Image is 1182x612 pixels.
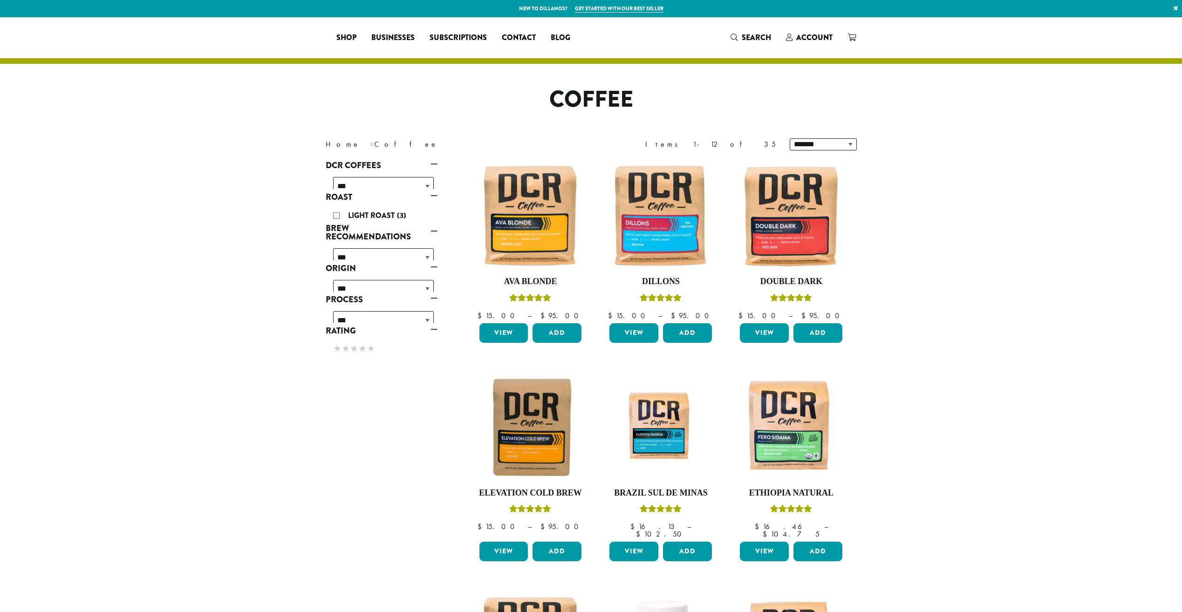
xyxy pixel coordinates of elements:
span: $ [478,522,485,531]
button: Add [533,542,581,561]
span: › [370,136,373,150]
img: Elevation-Cold-Brew-300x300.jpg [477,374,584,481]
a: View [740,323,789,343]
a: DillonsRated 5.00 out of 5 [607,162,714,320]
div: Roast [326,205,437,220]
div: Rated 5.00 out of 5 [509,503,551,517]
span: – [528,311,532,320]
a: View [479,542,528,561]
button: Add [663,542,712,561]
img: Double-Dark-12oz-300x300.jpg [738,162,845,269]
button: Add [663,323,712,343]
span: Blog [551,32,570,44]
h4: Elevation Cold Brew [477,488,584,498]
a: Double DarkRated 4.50 out of 5 [738,162,845,320]
h4: Dillons [607,277,714,287]
a: Brew Recommendations [326,220,437,245]
span: Light Roast [348,210,397,221]
a: Shop [329,30,364,45]
span: $ [671,311,679,320]
bdi: 16.46 [755,522,815,531]
bdi: 95.00 [671,311,713,320]
span: Contact [502,32,536,44]
span: $ [478,311,485,320]
h4: Double Dark [738,277,845,287]
a: View [740,542,789,561]
span: ★ [367,342,375,355]
div: Rating [326,339,437,354]
a: Brazil Sul De MinasRated 5.00 out of 5 [607,374,714,538]
h1: Coffee [319,86,864,113]
a: Roast [326,189,437,205]
span: ★ [333,342,342,355]
span: $ [630,522,638,531]
nav: Breadcrumb [326,139,577,150]
div: Brew Recommendations [326,245,437,260]
bdi: 95.00 [540,311,583,320]
bdi: 15.00 [478,311,519,320]
a: Process [326,292,437,307]
bdi: 95.00 [801,311,844,320]
bdi: 102.50 [636,529,686,539]
div: Rated 5.00 out of 5 [640,503,682,517]
img: Ava-Blonde-12oz-1-300x300.jpg [477,162,584,269]
button: Add [533,323,581,343]
span: Shop [336,32,356,44]
h4: Ava Blonde [477,277,584,287]
a: View [479,323,528,343]
h4: Ethiopia Natural [738,488,845,498]
span: $ [801,311,809,320]
bdi: 16.13 [630,522,678,531]
div: DCR Coffees [326,173,437,189]
a: Search [723,30,779,45]
a: Elevation Cold BrewRated 5.00 out of 5 [477,374,584,538]
span: $ [540,311,548,320]
div: Process [326,307,437,323]
bdi: 104.75 [763,529,820,539]
span: Account [796,32,833,43]
span: Businesses [371,32,415,44]
span: – [687,522,691,531]
a: Get started with our best seller [575,5,663,13]
div: Origin [326,276,437,292]
span: $ [738,311,746,320]
span: Search [742,32,771,43]
span: – [789,311,793,320]
bdi: 95.00 [540,522,583,531]
span: ★ [358,342,367,355]
span: $ [540,522,548,531]
a: View [609,323,658,343]
div: Rated 5.00 out of 5 [770,503,812,517]
div: Rated 5.00 out of 5 [640,292,682,306]
img: DCR-Fero-Sidama-Coffee-Bag-2019-300x300.png [738,374,845,481]
button: Add [793,323,842,343]
button: Add [793,542,842,561]
a: DCR Coffees [326,157,437,173]
bdi: 15.00 [738,311,780,320]
img: Fazenda-Rainha_12oz_Mockup.jpg [607,387,714,467]
span: (3) [397,210,406,221]
bdi: 15.00 [478,522,519,531]
bdi: 15.00 [608,311,649,320]
span: – [824,522,828,531]
a: Rating [326,323,437,339]
span: ★ [342,342,350,355]
span: $ [755,522,763,531]
span: $ [636,529,644,539]
div: Rated 4.50 out of 5 [770,292,812,306]
div: Items 1-12 of 35 [645,139,776,150]
img: Dillons-12oz-300x300.jpg [607,162,714,269]
span: $ [763,529,771,539]
span: – [658,311,662,320]
span: $ [608,311,616,320]
a: View [609,542,658,561]
a: Origin [326,260,437,276]
h4: Brazil Sul De Minas [607,488,714,498]
span: Subscriptions [430,32,487,44]
span: – [528,522,532,531]
a: Ava BlondeRated 5.00 out of 5 [477,162,584,320]
a: Home [326,139,360,149]
div: Rated 5.00 out of 5 [509,292,551,306]
span: ★ [350,342,358,355]
a: Ethiopia NaturalRated 5.00 out of 5 [738,374,845,538]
